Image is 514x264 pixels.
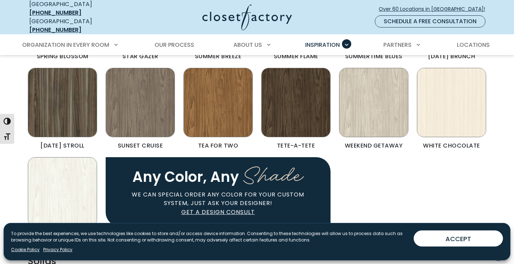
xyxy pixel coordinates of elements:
[233,41,262,49] span: About Us
[414,230,503,246] button: ACCEPT
[375,15,485,28] a: Schedule a Free Consultation
[183,68,253,137] img: Tea for two sample
[183,54,253,59] figcaption: Summer Breeze
[261,68,331,137] img: Tete-a-tete sample
[132,166,239,186] span: Any Color, Any
[383,41,412,49] span: Partners
[155,41,194,49] span: Our Process
[183,143,253,149] figcaption: Tea for Two
[28,68,97,137] img: Sunday Stroll melamine
[417,68,486,137] img: White Chocolate
[261,143,331,149] figcaption: Tete-a-Tete
[339,68,408,137] img: Weekend Getaway melamine
[127,190,309,217] p: We can special order any color for your custom system, just ask your designer!
[339,54,408,59] figcaption: Summertime Blues
[106,68,175,137] img: Sunset Cruise
[11,230,408,243] p: To provide the best experiences, we use technologies like cookies to store and/or access device i...
[181,208,255,217] a: Get a Design Consult
[22,41,109,49] span: Organization in Every Room
[457,41,490,49] span: Locations
[261,54,331,59] figcaption: Summer Flame
[106,54,175,59] figcaption: Star Gazer
[28,143,97,149] figcaption: [DATE] Stroll
[28,54,97,59] figcaption: Spring Blossom
[28,157,97,226] img: Winter Fun melamine
[29,26,81,34] a: [PHONE_NUMBER]
[339,143,408,149] figcaption: Weekend Getaway
[202,4,292,30] img: Closet Factory Logo
[29,9,81,17] a: [PHONE_NUMBER]
[11,246,40,253] a: Cookie Policy
[378,3,491,15] a: Over 60 Locations in [GEOGRAPHIC_DATA]!
[417,54,486,59] figcaption: [DATE] Brunch
[242,156,304,189] span: Shade
[17,35,497,55] nav: Primary Menu
[29,17,133,34] div: [GEOGRAPHIC_DATA]
[106,143,175,149] figcaption: Sunset Cruise
[417,143,486,149] figcaption: White Chocolate
[305,41,340,49] span: Inspiration
[379,5,491,13] span: Over 60 Locations in [GEOGRAPHIC_DATA]!
[43,246,72,253] a: Privacy Policy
